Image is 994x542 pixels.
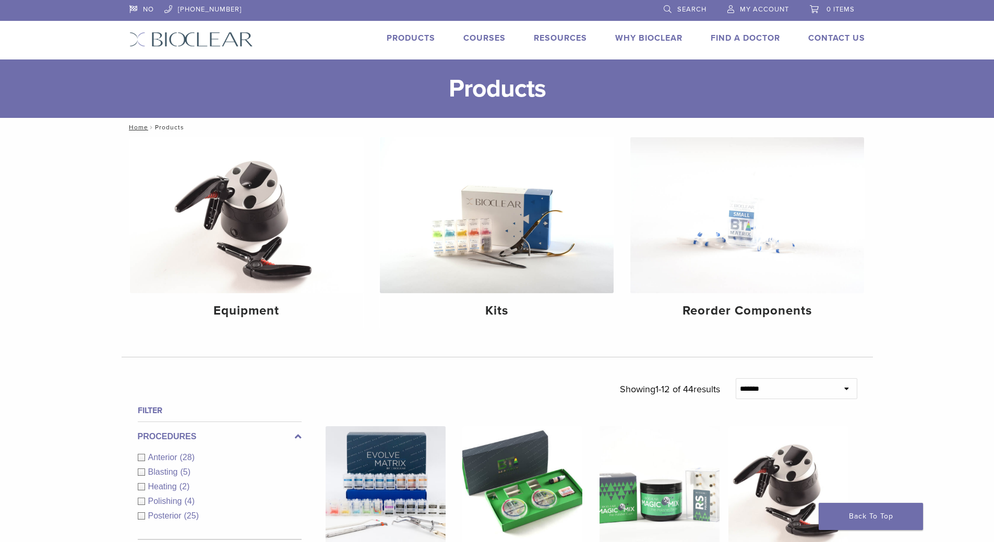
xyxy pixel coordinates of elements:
[677,5,706,14] span: Search
[179,482,190,491] span: (2)
[630,137,864,327] a: Reorder Components
[130,137,364,293] img: Equipment
[620,378,720,400] p: Showing results
[148,497,185,505] span: Polishing
[126,124,148,131] a: Home
[387,33,435,43] a: Products
[808,33,865,43] a: Contact Us
[130,137,364,327] a: Equipment
[655,383,693,395] span: 1-12 of 44
[615,33,682,43] a: Why Bioclear
[122,118,873,137] nav: Products
[819,503,923,530] a: Back To Top
[711,33,780,43] a: Find A Doctor
[138,302,355,320] h4: Equipment
[827,5,855,14] span: 0 items
[380,137,614,293] img: Kits
[180,453,195,462] span: (28)
[380,137,614,327] a: Kits
[463,33,506,43] a: Courses
[639,302,856,320] h4: Reorder Components
[148,482,179,491] span: Heating
[148,511,184,520] span: Posterior
[148,125,155,130] span: /
[180,467,190,476] span: (5)
[534,33,587,43] a: Resources
[388,302,605,320] h4: Kits
[630,137,864,293] img: Reorder Components
[148,453,180,462] span: Anterior
[184,497,195,505] span: (4)
[184,511,199,520] span: (25)
[740,5,789,14] span: My Account
[148,467,181,476] span: Blasting
[138,430,302,443] label: Procedures
[129,32,253,47] img: Bioclear
[138,404,302,417] h4: Filter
